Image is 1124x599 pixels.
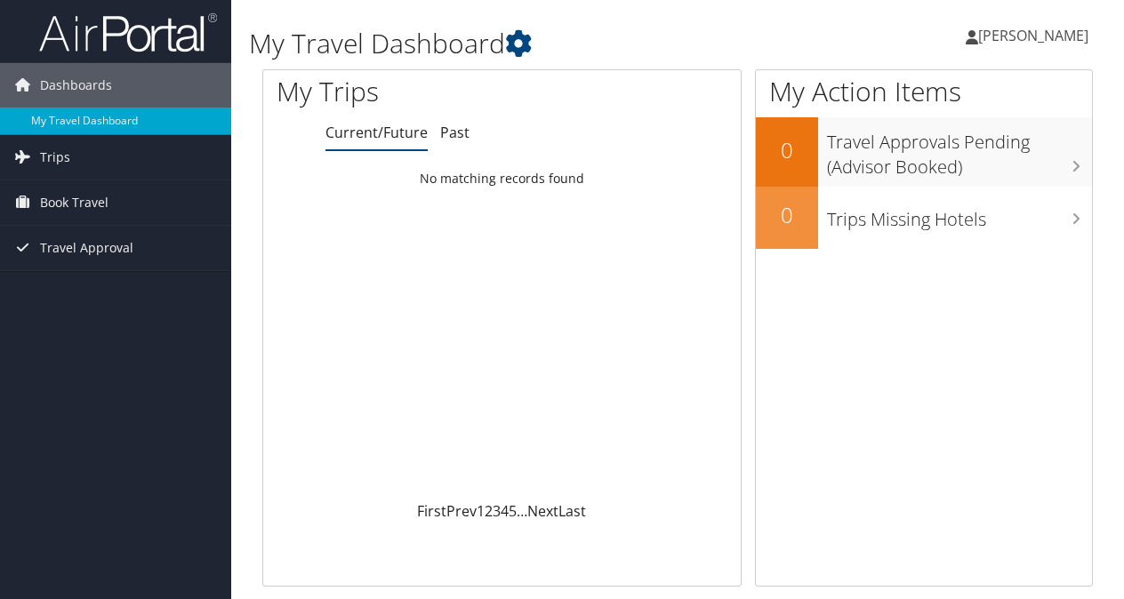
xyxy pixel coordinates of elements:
[39,12,217,53] img: airportal-logo.png
[263,163,741,195] td: No matching records found
[756,187,1092,249] a: 0Trips Missing Hotels
[827,121,1092,180] h3: Travel Approvals Pending (Advisor Booked)
[40,135,70,180] span: Trips
[493,501,501,521] a: 3
[485,501,493,521] a: 2
[440,123,470,142] a: Past
[501,501,509,521] a: 4
[325,123,428,142] a: Current/Future
[277,73,528,110] h1: My Trips
[966,9,1106,62] a: [PERSON_NAME]
[417,501,446,521] a: First
[509,501,517,521] a: 5
[756,200,818,230] h2: 0
[477,501,485,521] a: 1
[446,501,477,521] a: Prev
[558,501,586,521] a: Last
[40,180,108,225] span: Book Travel
[40,63,112,108] span: Dashboards
[978,26,1088,45] span: [PERSON_NAME]
[249,25,821,62] h1: My Travel Dashboard
[756,135,818,165] h2: 0
[756,73,1092,110] h1: My Action Items
[40,226,133,270] span: Travel Approval
[827,198,1092,232] h3: Trips Missing Hotels
[517,501,527,521] span: …
[527,501,558,521] a: Next
[756,117,1092,186] a: 0Travel Approvals Pending (Advisor Booked)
